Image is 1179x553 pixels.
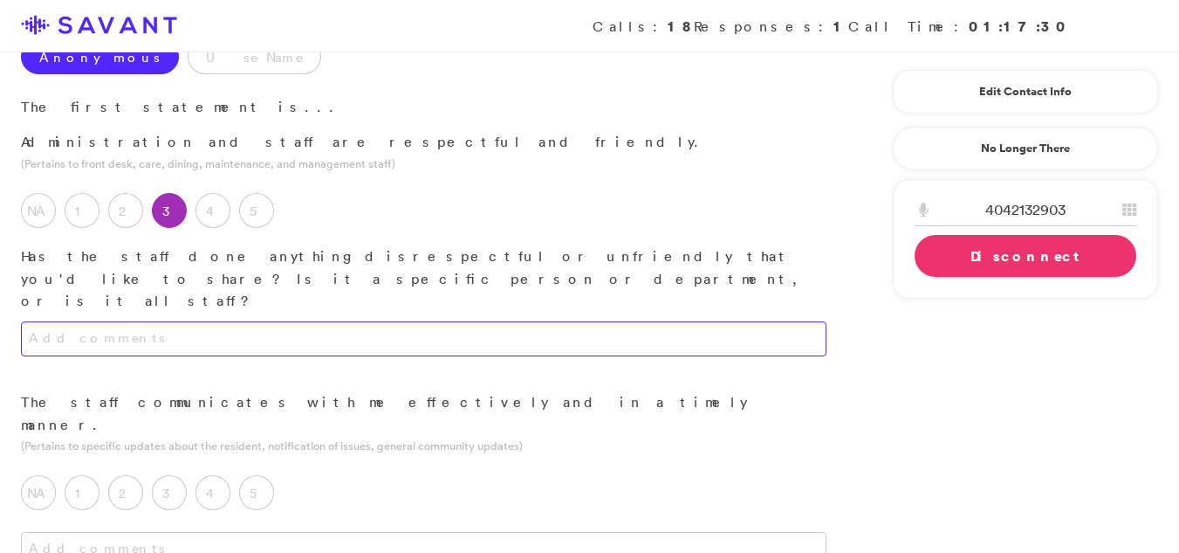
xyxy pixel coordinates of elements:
label: NA [21,193,56,228]
strong: 01:17:30 [969,17,1071,36]
label: 3 [152,475,187,510]
label: 5 [239,475,274,510]
p: (Pertains to specific updates about the resident, notification of issues, general community updates) [21,438,826,454]
strong: 18 [668,17,694,36]
p: Administration and staff are respectful and friendly. [21,131,826,154]
p: The first statement is... [21,96,826,119]
a: No Longer There [893,127,1158,170]
label: 5 [239,193,274,228]
strong: 1 [833,17,848,36]
label: 1 [65,193,99,228]
label: 4 [195,475,230,510]
a: Edit Contact Info [915,78,1136,106]
label: NA [21,475,56,510]
label: 1 [65,475,99,510]
p: Has the staff done anything disrespectful or unfriendly that you'd like to share? Is it a specifi... [21,245,826,313]
label: Anonymous [21,39,179,74]
p: (Pertains to front desk, care, dining, maintenance, and management staff) [21,156,826,172]
label: 3 [152,193,187,228]
a: Disconnect [915,235,1136,277]
label: Use Name [188,39,321,74]
label: 2 [108,193,143,228]
p: The staff communicates with me effectively and in a timely manner. [21,391,826,436]
label: 2 [108,475,143,510]
label: 4 [195,193,230,228]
